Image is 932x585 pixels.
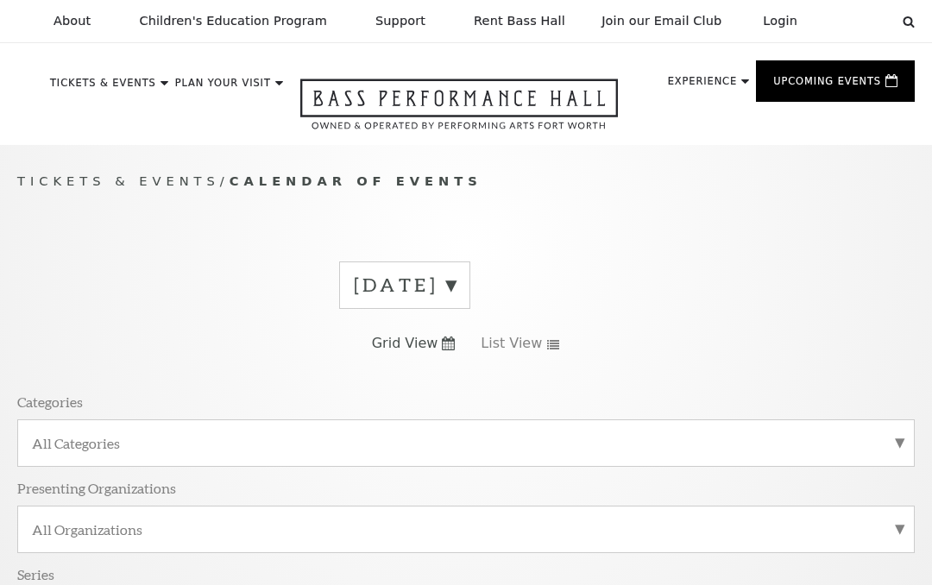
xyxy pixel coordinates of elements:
p: Categories [17,393,83,411]
select: Select: [825,13,886,29]
p: Experience [668,77,737,96]
label: All Categories [32,434,900,452]
p: Support [375,14,425,28]
p: Rent Bass Hall [474,14,565,28]
span: List View [481,334,542,353]
label: [DATE] [354,272,456,299]
p: / [17,171,915,192]
p: Plan Your Visit [175,79,271,97]
span: Calendar of Events [230,173,482,188]
span: Tickets & Events [17,173,220,188]
p: Children's Education Program [139,14,327,28]
p: Presenting Organizations [17,479,176,497]
span: Grid View [372,334,438,353]
label: All Organizations [32,520,900,538]
p: Series [17,565,54,583]
p: About [54,14,91,28]
p: Upcoming Events [773,77,881,96]
p: Tickets & Events [50,79,156,97]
